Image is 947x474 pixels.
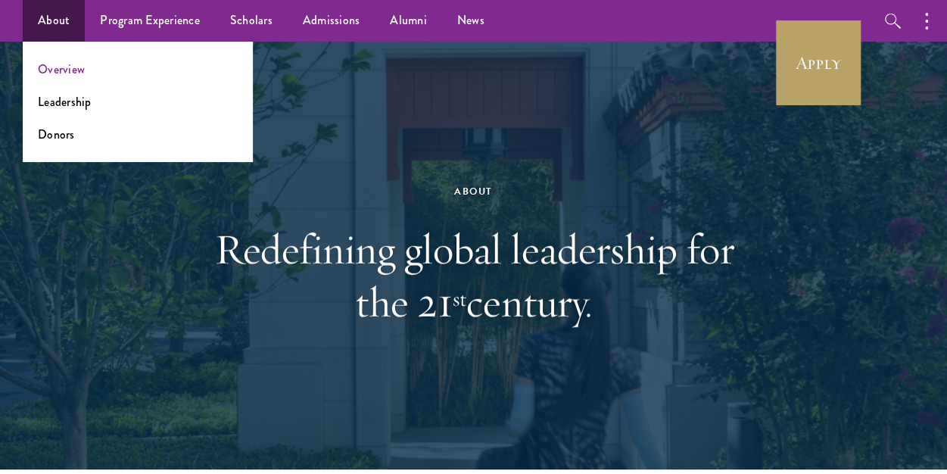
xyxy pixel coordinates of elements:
sup: st [453,285,466,312]
a: Donors [38,126,75,143]
div: About [213,183,735,200]
a: Apply [776,20,861,105]
a: Overview [38,61,85,78]
a: Leadership [38,93,92,111]
h1: Redefining global leadership for the 21 century. [213,223,735,329]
